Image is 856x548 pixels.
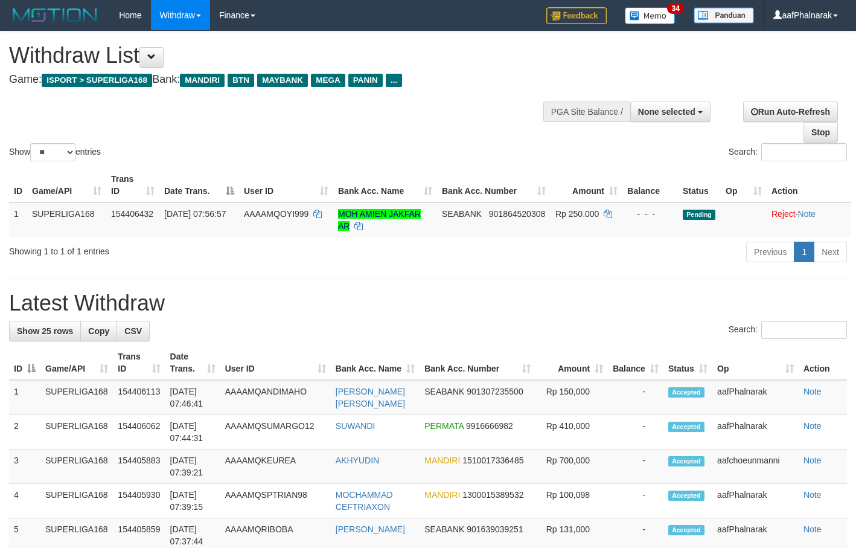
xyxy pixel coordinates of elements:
[814,242,847,262] a: Next
[729,321,847,339] label: Search:
[551,168,622,202] th: Amount: activate to sort column ascending
[424,456,460,465] span: MANDIRI
[27,168,106,202] th: Game/API: activate to sort column ascending
[165,415,220,450] td: [DATE] 07:44:31
[767,202,851,237] td: ·
[535,346,608,380] th: Amount: activate to sort column ascending
[767,168,851,202] th: Action
[489,209,545,219] span: Copy 901864520308 to clipboard
[9,168,27,202] th: ID
[678,168,721,202] th: Status
[165,484,220,518] td: [DATE] 07:39:15
[113,346,165,380] th: Trans ID: activate to sort column ascending
[712,484,799,518] td: aafPhalnarak
[712,346,799,380] th: Op: activate to sort column ascending
[683,210,715,220] span: Pending
[794,242,814,262] a: 1
[113,415,165,450] td: 154406062
[771,209,796,219] a: Reject
[761,321,847,339] input: Search:
[694,7,754,24] img: panduan.png
[667,3,683,14] span: 34
[712,380,799,415] td: aafPhalnarak
[9,143,101,161] label: Show entries
[244,209,308,219] span: AAAAMQOYI999
[113,484,165,518] td: 154405930
[467,387,523,396] span: Copy 901307235500 to clipboard
[420,346,535,380] th: Bank Acc. Number: activate to sort column ascending
[9,6,101,24] img: MOTION_logo.png
[239,168,333,202] th: User ID: activate to sort column ascending
[668,422,704,432] span: Accepted
[721,168,767,202] th: Op: activate to sort column ascending
[336,490,393,512] a: MOCHAMMAD CEFTRIAXON
[462,456,523,465] span: Copy 1510017336485 to clipboard
[535,380,608,415] td: Rp 150,000
[165,346,220,380] th: Date Trans.: activate to sort column ascending
[627,208,673,220] div: - - -
[106,168,159,202] th: Trans ID: activate to sort column ascending
[668,491,704,501] span: Accepted
[467,524,523,534] span: Copy 901639039251 to clipboard
[80,321,117,341] a: Copy
[9,484,40,518] td: 4
[9,321,81,341] a: Show 25 rows
[331,346,420,380] th: Bank Acc. Name: activate to sort column ascending
[608,380,663,415] td: -
[336,387,405,408] a: [PERSON_NAME] [PERSON_NAME]
[9,240,348,257] div: Showing 1 to 1 of 1 entries
[625,7,676,24] img: Button%20Memo.svg
[803,524,822,534] a: Note
[535,484,608,518] td: Rp 100,098
[535,415,608,450] td: Rp 410,000
[40,380,113,415] td: SUPERLIGA168
[9,450,40,484] td: 3
[803,490,822,500] a: Note
[220,380,331,415] td: AAAAMQANDIMAHO
[30,143,75,161] select: Showentries
[668,456,704,466] span: Accepted
[9,380,40,415] td: 1
[333,168,437,202] th: Bank Acc. Name: activate to sort column ascending
[9,291,847,315] h1: Latest Withdraw
[608,484,663,518] td: -
[165,380,220,415] td: [DATE] 07:46:41
[622,168,678,202] th: Balance
[220,415,331,450] td: AAAAMQSUMARGO12
[386,74,402,87] span: ...
[630,102,711,122] button: None selected
[746,242,794,262] a: Previous
[220,346,331,380] th: User ID: activate to sort column ascending
[9,346,40,380] th: ID: activate to sort column descending
[220,484,331,518] td: AAAAMQSPTRIAN98
[9,74,558,86] h4: Game: Bank:
[546,7,607,24] img: Feedback.jpg
[798,209,816,219] a: Note
[761,143,847,161] input: Search:
[311,74,345,87] span: MEGA
[729,143,847,161] label: Search:
[543,102,630,122] div: PGA Site Balance /
[111,209,153,219] span: 154406432
[424,421,464,431] span: PERMATA
[220,450,331,484] td: AAAAMQKEUREA
[424,490,460,500] span: MANDIRI
[743,102,838,122] a: Run Auto-Refresh
[257,74,308,87] span: MAYBANK
[88,326,109,336] span: Copy
[424,387,464,396] span: SEABANK
[663,346,712,380] th: Status: activate to sort column ascending
[27,202,106,237] td: SUPERLIGA168
[712,450,799,484] td: aafchoeunmanni
[180,74,225,87] span: MANDIRI
[424,524,464,534] span: SEABANK
[159,168,239,202] th: Date Trans.: activate to sort column descending
[668,387,704,398] span: Accepted
[803,387,822,396] a: Note
[437,168,551,202] th: Bank Acc. Number: activate to sort column ascending
[442,209,482,219] span: SEABANK
[228,74,254,87] span: BTN
[803,421,822,431] a: Note
[803,122,838,143] a: Stop
[117,321,150,341] a: CSV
